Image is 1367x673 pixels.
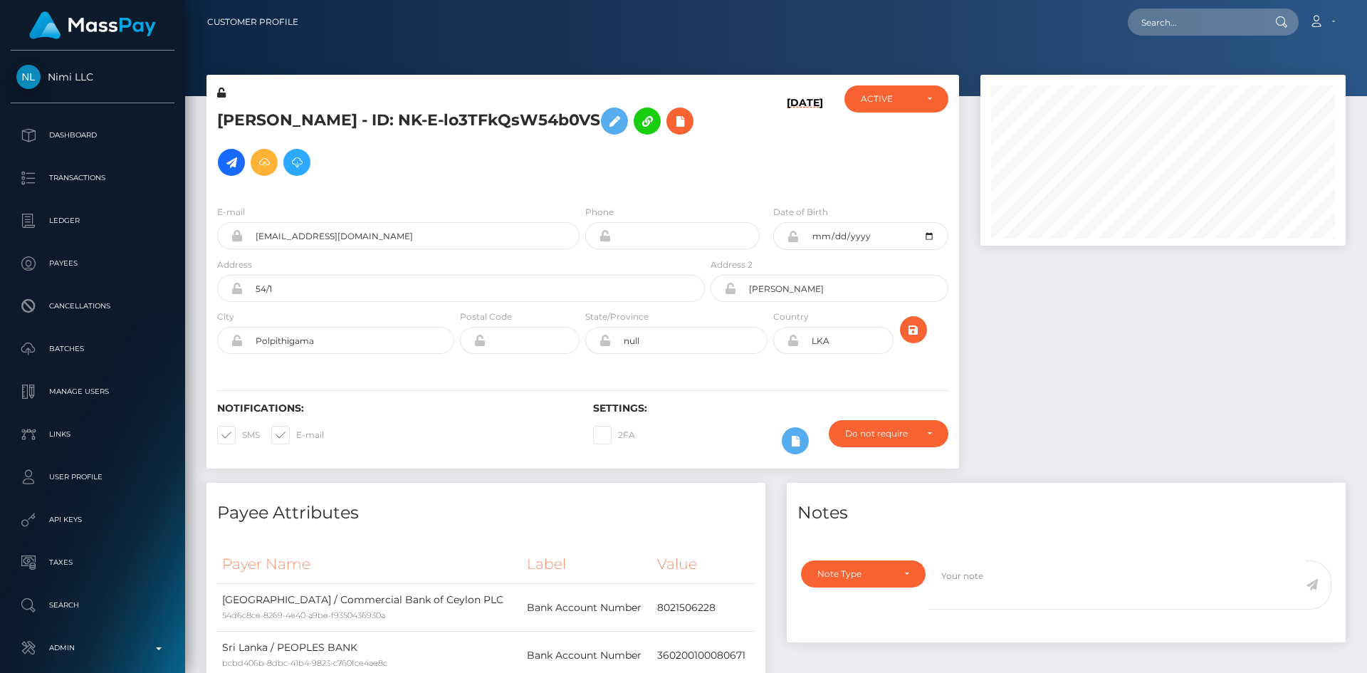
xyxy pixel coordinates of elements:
[217,545,522,584] th: Payer Name
[460,311,512,323] label: Postal Code
[217,501,755,526] h4: Payee Attributes
[11,246,174,281] a: Payees
[16,381,169,402] p: Manage Users
[222,658,387,668] small: bcbd406b-8dbc-41b4-9823-c760fce4ae8c
[829,420,948,447] button: Do not require
[217,311,234,323] label: City
[711,259,753,271] label: Address 2
[16,466,169,488] p: User Profile
[217,100,697,183] h5: [PERSON_NAME] - ID: NK-E-lo3TFkQsW54b0VS
[585,206,614,219] label: Phone
[207,7,298,37] a: Customer Profile
[522,545,652,584] th: Label
[11,545,174,580] a: Taxes
[217,426,260,444] label: SMS
[773,311,809,323] label: Country
[652,545,755,584] th: Value
[11,374,174,409] a: Manage Users
[844,85,948,113] button: ACTIVE
[16,637,169,659] p: Admin
[11,502,174,538] a: API Keys
[16,595,169,616] p: Search
[217,584,522,632] td: [GEOGRAPHIC_DATA] / Commercial Bank of Ceylon PLC
[16,65,41,89] img: Nimi LLC
[222,610,385,620] small: 54d6c8ce-8269-4e40-a9be-f9350436930a
[16,552,169,573] p: Taxes
[585,311,649,323] label: State/Province
[787,97,823,188] h6: [DATE]
[11,71,174,83] span: Nimi LLC
[801,560,926,588] button: Note Type
[861,93,916,105] div: ACTIVE
[11,203,174,239] a: Ledger
[593,402,948,414] h6: Settings:
[11,588,174,623] a: Search
[16,210,169,231] p: Ledger
[817,568,893,580] div: Note Type
[16,253,169,274] p: Payees
[16,125,169,146] p: Dashboard
[593,426,635,444] label: 2FA
[271,426,324,444] label: E-mail
[11,160,174,196] a: Transactions
[797,501,1335,526] h4: Notes
[11,331,174,367] a: Batches
[522,584,652,632] td: Bank Account Number
[16,338,169,360] p: Batches
[29,11,156,39] img: MassPay Logo
[217,206,245,219] label: E-mail
[773,206,828,219] label: Date of Birth
[11,630,174,666] a: Admin
[16,167,169,189] p: Transactions
[217,259,252,271] label: Address
[16,296,169,317] p: Cancellations
[11,459,174,495] a: User Profile
[217,402,572,414] h6: Notifications:
[1128,9,1262,36] input: Search...
[652,584,755,632] td: 8021506228
[11,417,174,452] a: Links
[16,509,169,531] p: API Keys
[218,149,245,176] a: Initiate Payout
[11,288,174,324] a: Cancellations
[845,428,916,439] div: Do not require
[16,424,169,445] p: Links
[11,118,174,153] a: Dashboard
